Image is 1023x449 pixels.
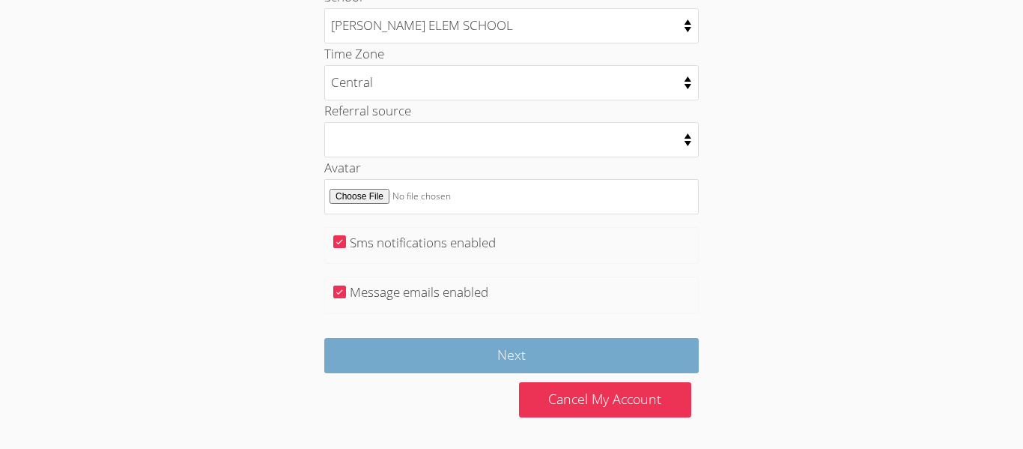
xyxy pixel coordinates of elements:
label: Time Zone [324,45,384,62]
label: Message emails enabled [350,283,488,301]
input: Next [324,338,699,373]
label: Referral source [324,102,411,119]
a: Cancel My Account [519,382,691,418]
label: Sms notifications enabled [350,234,496,251]
label: Avatar [324,159,361,176]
